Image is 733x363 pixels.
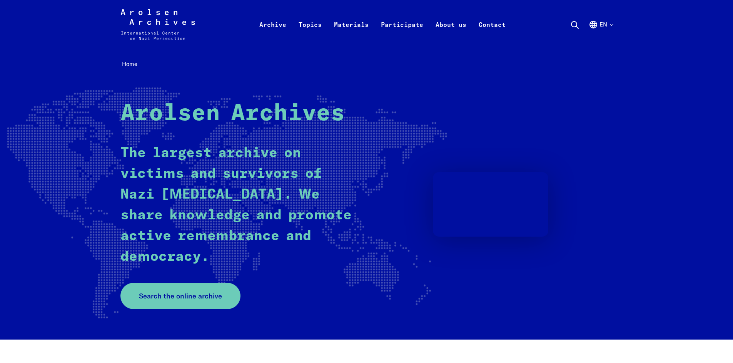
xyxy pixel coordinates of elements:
strong: Arolsen Archives [120,102,345,125]
nav: Breadcrumb [120,58,613,70]
nav: Primary [253,9,512,40]
a: Topics [292,18,328,49]
button: English, language selection [589,20,613,48]
a: Materials [328,18,375,49]
a: Archive [253,18,292,49]
span: Search the online archive [139,291,222,301]
a: Contact [473,18,512,49]
span: Home [122,60,137,68]
a: About us [429,18,473,49]
a: Participate [375,18,429,49]
p: The largest archive on victims and survivors of Nazi [MEDICAL_DATA]. We share knowledge and promo... [120,143,353,267]
a: Search the online archive [120,283,240,309]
